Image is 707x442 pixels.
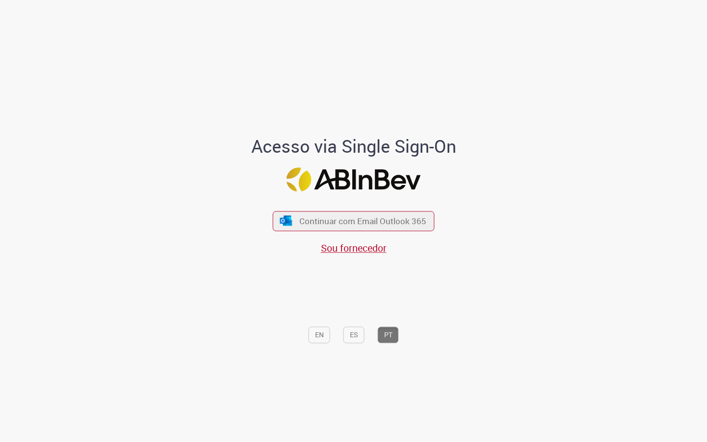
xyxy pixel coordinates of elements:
[309,327,330,344] button: EN
[343,327,365,344] button: ES
[279,215,293,226] img: ícone Azure/Microsoft 360
[321,241,387,255] a: Sou fornecedor
[287,168,421,192] img: Logo ABInBev
[378,327,399,344] button: PT
[273,211,435,231] button: ícone Azure/Microsoft 360 Continuar com Email Outlook 365
[218,137,489,156] h1: Acesso via Single Sign-On
[299,215,426,227] span: Continuar com Email Outlook 365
